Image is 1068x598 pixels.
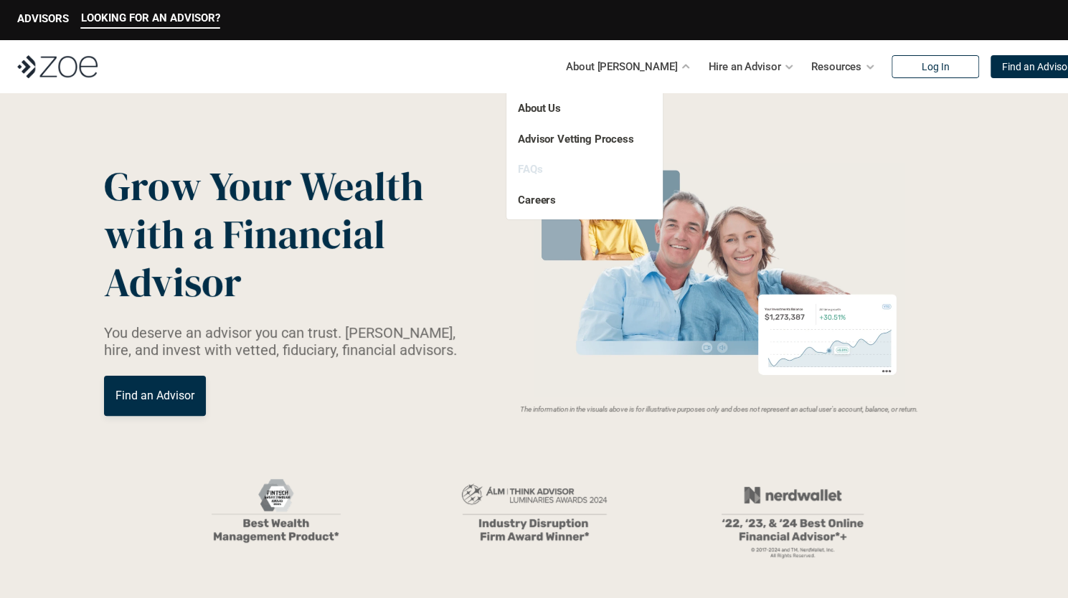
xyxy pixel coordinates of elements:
p: Find an Advisor [115,389,194,402]
span: with a Financial Advisor [104,207,394,310]
p: LOOKING FOR AN ADVISOR? [81,11,220,24]
a: Log In [892,55,979,78]
p: ADVISORS [17,12,69,25]
p: Log In [921,61,949,73]
p: About [PERSON_NAME] [566,56,677,77]
p: Hire an Advisor [708,56,780,77]
p: You deserve an advisor you can trust. [PERSON_NAME], hire, and invest with vetted, fiduciary, fin... [104,324,474,359]
img: Zoe Financial Hero Image [528,163,910,397]
a: About Us [518,102,561,115]
a: Advisor Vetting Process [518,133,634,146]
p: Resources [811,56,861,77]
em: The information in the visuals above is for illustrative purposes only and does not represent an ... [520,405,918,413]
span: Grow Your Wealth [104,158,423,214]
a: Careers [518,194,556,207]
a: FAQs [518,163,542,176]
a: Find an Advisor [104,376,206,416]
